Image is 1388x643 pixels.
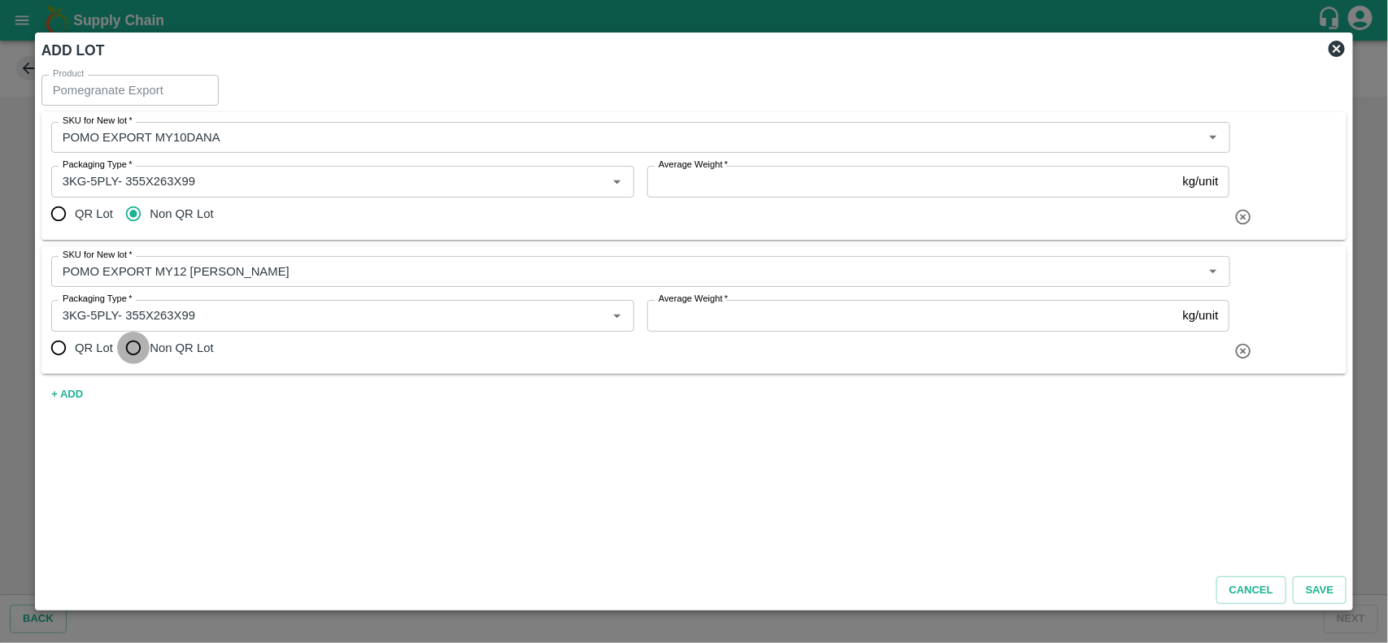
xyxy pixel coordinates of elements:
[63,249,133,262] label: SKU for New lot
[150,339,213,357] span: Non QR Lot
[1203,127,1224,148] button: Open
[1203,261,1224,282] button: Open
[1293,576,1347,605] button: Save
[659,159,728,172] label: Average Weight
[75,339,113,357] span: QR Lot
[53,67,84,80] label: Product
[1183,306,1219,324] p: kg/unit
[63,159,133,172] label: Packaging Type
[63,115,133,128] label: SKU for New lot
[607,305,628,326] button: Open
[75,205,113,223] span: QR Lot
[1216,576,1286,605] button: Cancel
[1183,172,1219,190] p: kg/unit
[41,380,94,409] button: + ADD
[150,205,213,223] span: Non QR Lot
[51,332,227,364] div: temp_output_lots.1.lot_type
[607,171,628,192] button: Open
[63,293,133,306] label: Packaging Type
[659,293,728,306] label: Average Weight
[41,42,105,59] b: ADD LOT
[51,198,227,230] div: temp_output_lots.0.lot_type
